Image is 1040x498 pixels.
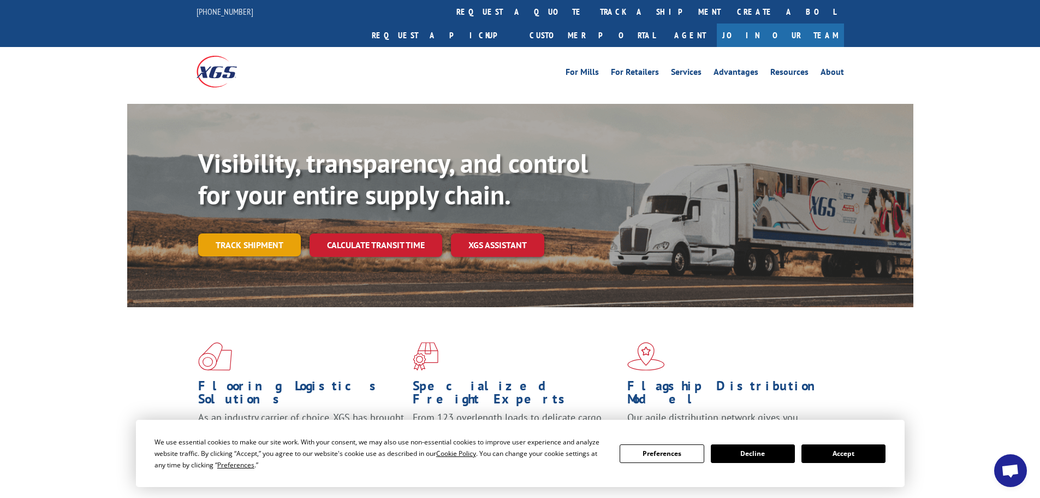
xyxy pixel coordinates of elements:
h1: Flagship Distribution Model [627,379,834,411]
a: Track shipment [198,233,301,256]
img: xgs-icon-total-supply-chain-intelligence-red [198,342,232,371]
div: Cookie Consent Prompt [136,420,905,487]
a: Calculate transit time [310,233,442,257]
span: Preferences [217,460,254,470]
a: Request a pickup [364,24,521,47]
a: For Retailers [611,68,659,80]
img: xgs-icon-flagship-distribution-model-red [627,342,665,371]
h1: Flooring Logistics Solutions [198,379,405,411]
a: Agent [663,24,717,47]
a: About [821,68,844,80]
a: [PHONE_NUMBER] [197,6,253,17]
img: xgs-icon-focused-on-flooring-red [413,342,438,371]
a: Open chat [994,454,1027,487]
span: Our agile distribution network gives you nationwide inventory management on demand. [627,411,828,437]
b: Visibility, transparency, and control for your entire supply chain. [198,146,588,212]
button: Decline [711,444,795,463]
div: We use essential cookies to make our site work. With your consent, we may also use non-essential ... [154,436,607,471]
a: Resources [770,68,809,80]
span: As an industry carrier of choice, XGS has brought innovation and dedication to flooring logistics... [198,411,404,450]
a: Services [671,68,702,80]
a: Advantages [714,68,758,80]
button: Preferences [620,444,704,463]
a: XGS ASSISTANT [451,233,544,257]
span: Cookie Policy [436,449,476,458]
button: Accept [801,444,886,463]
a: For Mills [566,68,599,80]
a: Join Our Team [717,24,844,47]
a: Customer Portal [521,24,663,47]
h1: Specialized Freight Experts [413,379,619,411]
p: From 123 overlength loads to delicate cargo, our experienced staff knows the best way to move you... [413,411,619,460]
